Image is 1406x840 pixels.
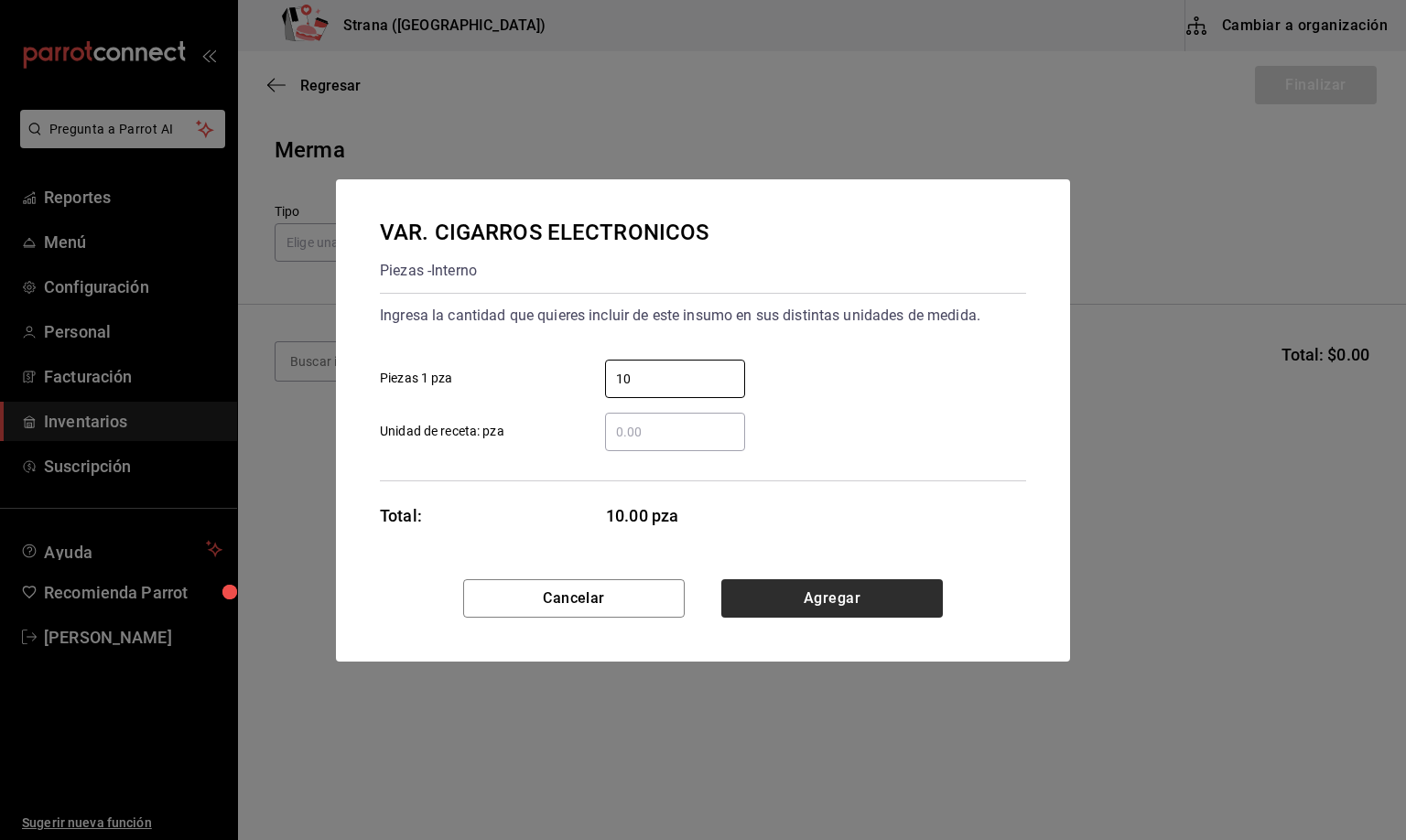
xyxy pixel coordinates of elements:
span: Piezas 1 pza [380,369,453,388]
div: VAR. CIGARROS ELECTRONICOS [380,216,708,249]
div: Piezas - Interno [380,256,708,285]
span: 10.00 pza [606,503,746,528]
input: Piezas 1 pza [605,368,745,390]
span: Unidad de receta: pza [380,422,504,441]
button: Agregar [721,579,943,618]
button: Cancelar [463,579,685,618]
div: Ingresa la cantidad que quieres incluir de este insumo en sus distintas unidades de medida. [380,301,1026,330]
input: Unidad de receta: pza [605,421,745,443]
div: Total: [380,503,422,528]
